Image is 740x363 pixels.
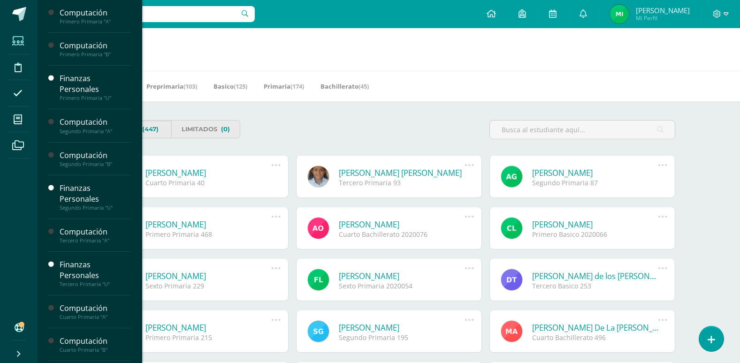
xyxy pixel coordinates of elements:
[60,303,131,314] div: Computación
[60,336,131,347] div: Computación
[142,121,159,138] span: (447)
[146,79,197,94] a: Preprimaria(103)
[60,73,131,101] a: Finanzas PersonalesPrimero Primaria "U"
[532,167,658,178] a: [PERSON_NAME]
[636,6,690,15] span: [PERSON_NAME]
[60,259,131,287] a: Finanzas PersonalesTercero Primaria "U"
[60,183,131,204] div: Finanzas Personales
[171,120,240,138] a: Limitados(0)
[60,117,131,134] a: ComputaciónSegundo Primaria "A"
[339,167,465,178] a: [PERSON_NAME] [PERSON_NAME]
[339,271,465,281] a: [PERSON_NAME]
[145,178,272,187] div: Cuarto Primaria 40
[60,40,131,58] a: ComputaciónPrimero Primaria "B"
[60,8,131,18] div: Computación
[145,167,272,178] a: [PERSON_NAME]
[60,95,131,101] div: Primero Primaria "U"
[264,79,304,94] a: Primaria(174)
[532,230,658,239] div: Primero Basico 2020066
[145,281,272,290] div: Sexto Primaria 229
[636,14,690,22] span: Mi Perfil
[60,183,131,211] a: Finanzas PersonalesSegundo Primaria "U"
[145,230,272,239] div: Primero Primaria 468
[60,347,131,353] div: Cuarto Primaria "B"
[60,281,131,287] div: Tercero Primaria "U"
[44,6,255,22] input: Busca un usuario...
[60,303,131,320] a: ComputaciónCuarto Primaria "A"
[339,281,465,290] div: Sexto Primaria 2020054
[339,333,465,342] div: Segundo Primaria 195
[290,82,304,91] span: (174)
[339,178,465,187] div: Tercero Primaria 93
[532,271,658,281] a: [PERSON_NAME] de los [PERSON_NAME]
[145,219,272,230] a: [PERSON_NAME]
[60,227,131,237] div: Computación
[60,237,131,244] div: Tercero Primaria "A"
[221,121,230,138] span: (0)
[60,150,131,167] a: ComputaciónSegundo Primaria "B"
[60,150,131,161] div: Computación
[60,204,131,211] div: Segundo Primaria "U"
[60,8,131,25] a: ComputaciónPrimero Primaria "A"
[60,18,131,25] div: Primero Primaria "A"
[60,40,131,51] div: Computación
[183,82,197,91] span: (103)
[145,333,272,342] div: Primero Primaria 215
[60,73,131,95] div: Finanzas Personales
[60,161,131,167] div: Segundo Primaria "B"
[532,281,658,290] div: Tercero Basico 253
[339,322,465,333] a: [PERSON_NAME]
[60,128,131,135] div: Segundo Primaria "A"
[234,82,247,91] span: (125)
[214,79,247,94] a: Basico(125)
[532,178,658,187] div: Segundo Primaria 87
[60,117,131,128] div: Computación
[339,230,465,239] div: Cuarto Bachillerato 2020076
[145,322,272,333] a: [PERSON_NAME]
[60,259,131,281] div: Finanzas Personales
[359,82,369,91] span: (45)
[490,121,675,139] input: Busca al estudiante aquí...
[339,219,465,230] a: [PERSON_NAME]
[610,5,629,23] img: d61081fa4d32a2584e9020f5274a417f.png
[60,314,131,320] div: Cuarto Primaria "A"
[145,271,272,281] a: [PERSON_NAME]
[532,219,658,230] a: [PERSON_NAME]
[532,322,658,333] a: [PERSON_NAME] De La [PERSON_NAME]
[60,227,131,244] a: ComputaciónTercero Primaria "A"
[60,336,131,353] a: ComputaciónCuarto Primaria "B"
[320,79,369,94] a: Bachillerato(45)
[60,51,131,58] div: Primero Primaria "B"
[532,333,658,342] div: Cuarto Bachillerato 496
